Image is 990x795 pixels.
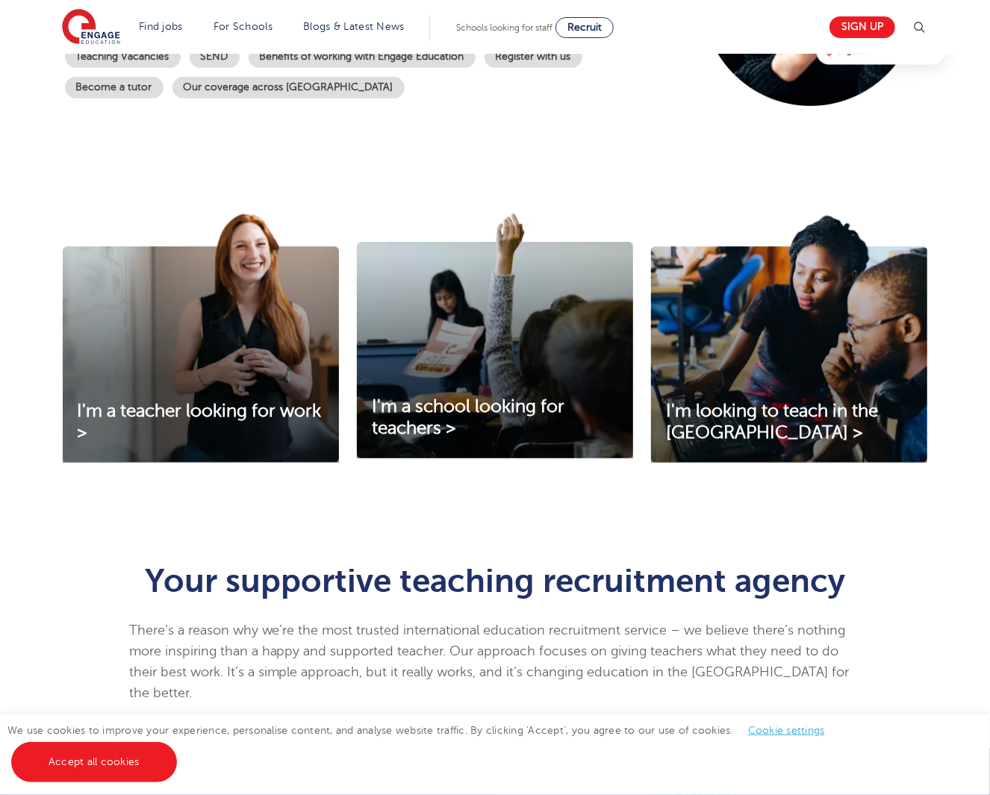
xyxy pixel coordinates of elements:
img: I'm a teacher looking for work [63,213,339,463]
span: I'm a teacher looking for work > [78,401,322,443]
span: There’s a reason why we’re the most trusted international education recruitment service – we beli... [129,623,850,700]
a: SEND [190,46,240,68]
span: I'm looking to teach in the [GEOGRAPHIC_DATA] > [666,401,878,443]
a: Teaching Vacancies [65,46,181,68]
a: Recruit [555,17,614,38]
span: Schools looking for staff [456,22,552,33]
a: I'm a teacher looking for work > [63,401,339,444]
a: Accept all cookies [11,742,177,782]
a: Become a tutor [65,77,164,99]
span: Recruit [567,22,602,33]
a: Sign up [829,16,895,38]
h1: Your supportive teaching recruitment agency [129,564,862,597]
span: I'm a school looking for teachers > [372,396,564,438]
span: We use cookies to improve your experience, personalise content, and analyse website traffic. By c... [7,725,840,767]
img: I'm a school looking for teachers [357,213,633,458]
a: Cookie settings [748,725,825,736]
a: Register with us [485,46,582,68]
a: Blogs & Latest News [303,21,405,32]
a: I'm a school looking for teachers > [357,396,633,440]
a: I'm looking to teach in the [GEOGRAPHIC_DATA] > [651,401,927,444]
a: Find jobs [139,21,183,32]
a: For Schools [214,21,273,32]
img: Engage Education [62,9,120,46]
a: Benefits of working with Engage Education [249,46,476,68]
img: I'm looking to teach in the UK [651,213,927,463]
a: Our coverage across [GEOGRAPHIC_DATA] [172,77,405,99]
